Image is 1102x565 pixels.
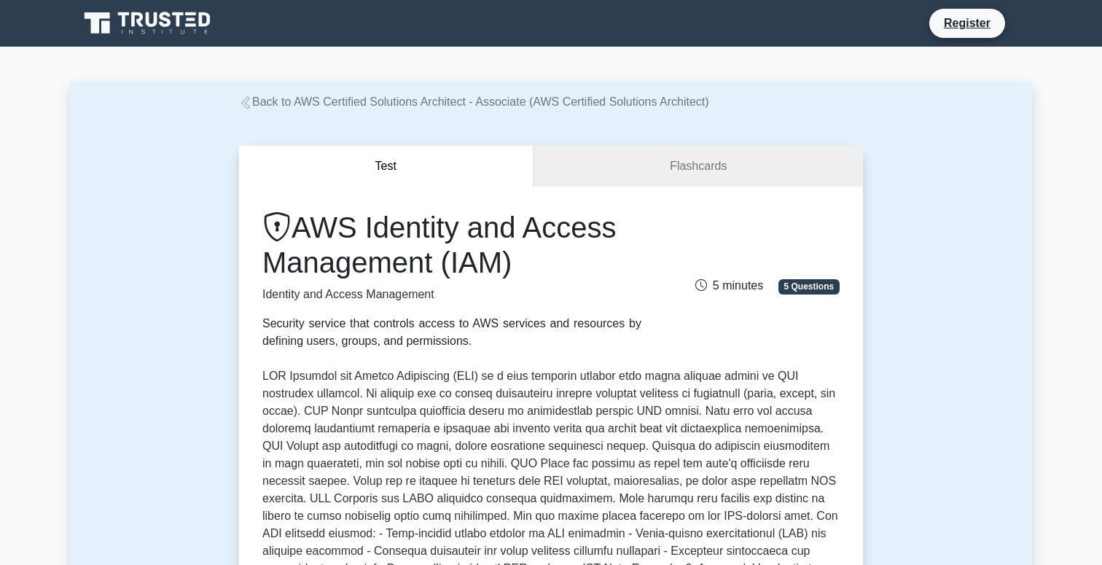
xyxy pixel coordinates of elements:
[262,286,641,303] p: Identity and Access Management
[262,210,641,280] h1: AWS Identity and Access Management (IAM)
[778,279,840,294] span: 5 Questions
[935,14,999,32] a: Register
[262,315,641,350] div: Security service that controls access to AWS services and resources by defining users, groups, an...
[695,279,763,292] span: 5 minutes
[239,146,534,187] button: Test
[534,146,863,187] a: Flashcards
[239,96,709,108] a: Back to AWS Certified Solutions Architect - Associate (AWS Certified Solutions Architect)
